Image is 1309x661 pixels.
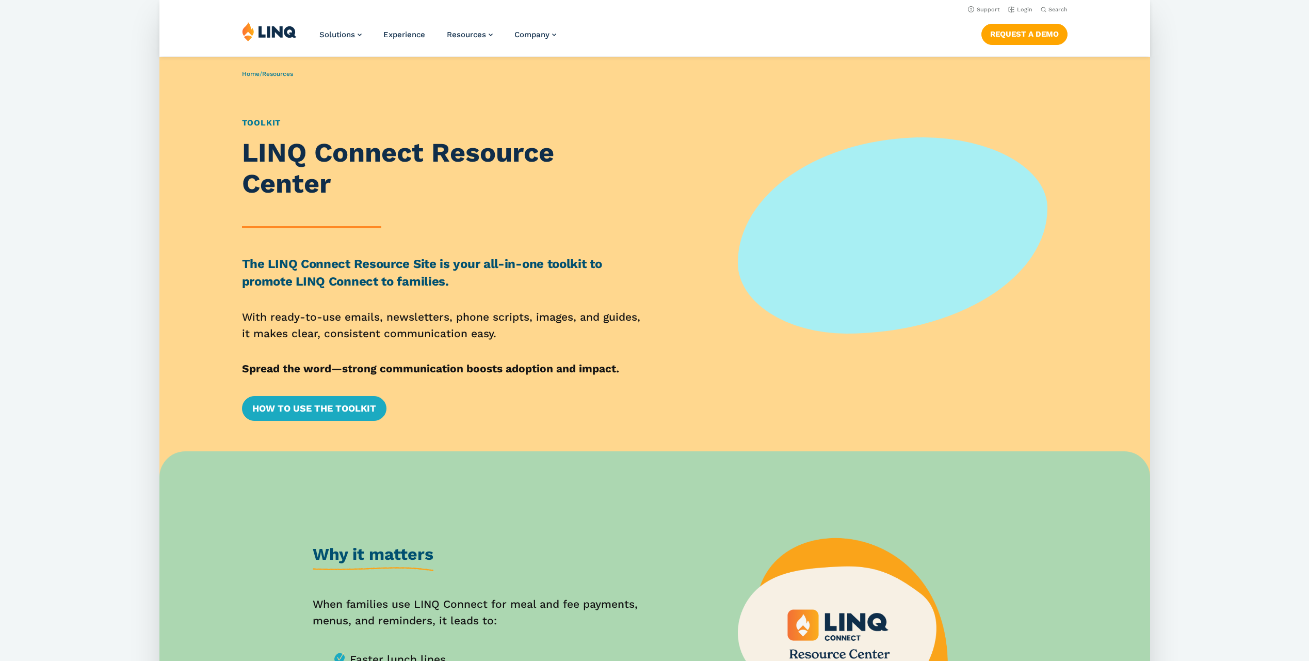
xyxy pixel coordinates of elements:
a: Company [514,30,556,39]
nav: Utility Navigation [159,3,1150,14]
span: Resources [447,30,486,39]
a: Resources [262,70,293,77]
nav: Button Navigation [981,22,1067,44]
span: Search [1048,6,1067,13]
p: When families use LINQ Connect for meal and fee payments, menus, and reminders, it leads to: [313,596,642,629]
a: Support [967,6,999,13]
strong: Spread the word—strong communication boosts adoption and impact. [242,362,619,375]
span: Solutions [319,30,355,39]
a: Login [1008,6,1032,13]
button: Open Search Bar [1040,6,1067,13]
a: Experience [383,30,425,39]
a: Resources [447,30,493,39]
strong: The LINQ Connect Resource Site is your all-in-one toolkit to promote LINQ Connect to families. [242,257,602,289]
a: Toolkit [242,118,281,128]
a: Home [242,70,260,77]
img: LINQ | K‑12 Software [242,22,297,41]
nav: Primary Navigation [319,22,556,56]
p: With ready-to-use emails, newsletters, phone scripts, images, and guides, it makes clear, consist... [242,309,642,342]
h1: LINQ Connect Resource Center [242,137,642,199]
a: Solutions [319,30,362,39]
span: / [242,70,293,77]
strong: Why it matters [313,544,433,564]
a: Request a Demo [981,24,1067,44]
span: Company [514,30,550,39]
a: How to Use the Toolkit [242,396,386,421]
